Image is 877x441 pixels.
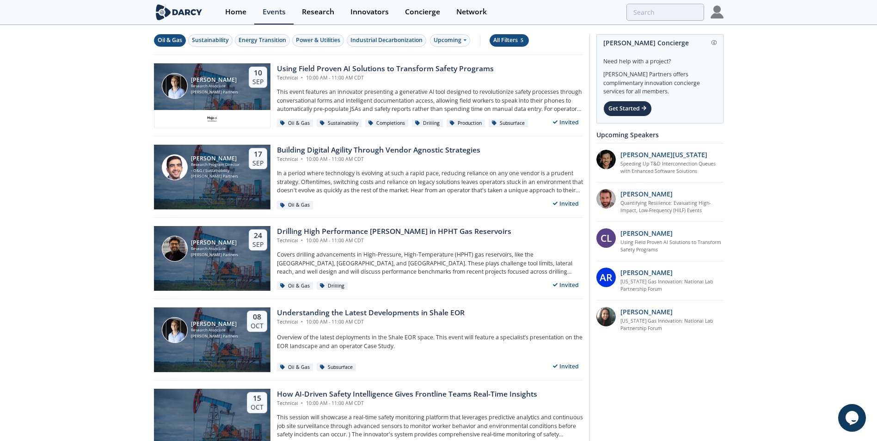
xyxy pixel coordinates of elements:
[154,307,583,372] a: Juan Mayol [PERSON_NAME] Research Associate [PERSON_NAME] Partners 08 Oct Understanding the Lates...
[277,237,511,245] div: Technical 10:00 AM - 11:00 AM CDT
[251,403,264,411] div: Oct
[603,101,652,116] div: Get Started
[277,169,583,195] p: In a period where technology is evolving at such a rapid pace, reducing reliance on any one vendo...
[251,394,264,403] div: 15
[620,160,724,175] a: Speeding Up T&D Interconnection Queues with Enhanced Software Solutions
[191,83,238,89] div: Research Associate
[603,35,717,51] div: [PERSON_NAME] Concierge
[596,268,616,287] div: AR
[620,150,707,159] p: [PERSON_NAME][US_STATE]
[711,40,717,45] img: information.svg
[162,236,188,262] img: Arsalan Ansari
[154,145,583,209] a: Sami Sultan [PERSON_NAME] Research Program Director - O&G / Sustainability [PERSON_NAME] Partners...
[277,282,313,290] div: Oil & Gas
[350,8,389,16] div: Innovators
[277,400,537,407] div: Technical 10:00 AM - 11:00 AM CDT
[838,404,868,432] iframe: chat widget
[252,231,264,240] div: 24
[596,127,724,143] div: Upcoming Speakers
[252,68,264,78] div: 10
[596,150,616,169] img: 1b183925-147f-4a47-82c9-16eeeed5003c
[620,200,724,214] a: Quantifying Resilience: Evaluating High-Impact, Low-Frequency (HILF) Events
[192,36,229,44] div: Sustainability
[620,278,724,293] a: [US_STATE] Gas Innovation: National Lab Partnership Forum
[620,268,673,277] p: [PERSON_NAME]
[277,74,494,82] div: Technical 10:00 AM - 11:00 AM CDT
[549,279,583,291] div: Invited
[251,312,264,322] div: 08
[493,36,525,44] div: All Filters
[620,318,724,332] a: [US_STATE] Gas Innovation: National Lab Partnership Forum
[263,8,286,16] div: Events
[162,73,188,99] img: Juan Mayol
[711,6,724,18] img: Profile
[317,119,362,128] div: Sustainability
[317,363,356,372] div: Subsurface
[239,36,286,44] div: Energy Transition
[191,252,238,258] div: [PERSON_NAME] Partners
[162,317,188,343] img: Juan Mayol
[277,251,583,276] p: Covers drilling advancements in High-Pressure, High-Temperature (HPHT) gas reservoirs, like the [...
[225,8,246,16] div: Home
[191,327,238,333] div: Research Associate
[191,89,238,95] div: [PERSON_NAME] Partners
[191,155,240,162] div: [PERSON_NAME]
[188,34,233,47] button: Sustainability
[603,66,717,96] div: [PERSON_NAME] Partners offers complimentary innovation concierge services for all members.
[603,51,717,66] div: Need help with a project?
[277,88,583,113] p: This event features an innovator presenting a generative AI tool designed to revolutionize safety...
[277,333,583,350] p: Overview of the latest deployments in the Shale EOR space. This event will feature a specialist’s...
[489,119,528,128] div: Subsurface
[277,389,537,400] div: How AI-Driven Safety Intelligence Gives Frontline Teams Real-Time Insights
[549,116,583,128] div: Invited
[191,246,238,252] div: Research Associate
[277,363,313,372] div: Oil & Gas
[620,189,673,199] p: [PERSON_NAME]
[191,333,238,339] div: [PERSON_NAME] Partners
[620,307,673,317] p: [PERSON_NAME]
[519,37,525,43] span: 5
[277,413,583,439] p: This session will showcase a real-time safety monitoring platform that leverages predictive analy...
[347,34,426,47] button: Industrial Decarbonization
[251,322,264,330] div: Oct
[154,63,583,128] a: Juan Mayol [PERSON_NAME] Research Associate [PERSON_NAME] Partners 10 Sep Using Field Proven AI S...
[626,4,704,21] input: Advanced Search
[596,228,616,248] div: CL
[412,119,443,128] div: Drilling
[191,162,240,173] div: Research Program Director - O&G / Sustainability
[252,240,264,249] div: Sep
[620,239,724,254] a: Using Field Proven AI Solutions to Transform Safety Programs
[300,237,305,244] span: •
[162,154,188,180] img: Sami Sultan
[365,119,409,128] div: Completions
[277,145,480,156] div: Building Digital Agility Through Vendor Agnostic Strategies
[206,113,218,124] img: c99e3ca0-ae72-4bf9-a710-a645b1189d83
[405,8,440,16] div: Concierge
[154,226,583,291] a: Arsalan Ansari [PERSON_NAME] Research Associate [PERSON_NAME] Partners 24 Sep Drilling High Perfo...
[277,201,313,209] div: Oil & Gas
[277,226,511,237] div: Drilling High Performance [PERSON_NAME] in HPHT Gas Reservoirs
[300,318,305,325] span: •
[620,228,673,238] p: [PERSON_NAME]
[490,34,529,47] button: All Filters 5
[317,282,348,290] div: Drilling
[235,34,290,47] button: Energy Transition
[300,74,305,81] span: •
[596,189,616,208] img: 90f9c750-37bc-4a35-8c39-e7b0554cf0e9
[596,307,616,326] img: P3oGsdP3T1ZY1PVH95Iw
[252,159,264,167] div: Sep
[191,173,240,179] div: [PERSON_NAME] Partners
[277,307,465,318] div: Understanding the Latest Developments in Shale EOR
[430,34,470,47] div: Upcoming
[191,77,238,83] div: [PERSON_NAME]
[252,78,264,86] div: Sep
[302,8,334,16] div: Research
[158,36,182,44] div: Oil & Gas
[456,8,487,16] div: Network
[549,198,583,209] div: Invited
[292,34,344,47] button: Power & Utilities
[447,119,485,128] div: Production
[191,321,238,327] div: [PERSON_NAME]
[277,119,313,128] div: Oil & Gas
[300,156,305,162] span: •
